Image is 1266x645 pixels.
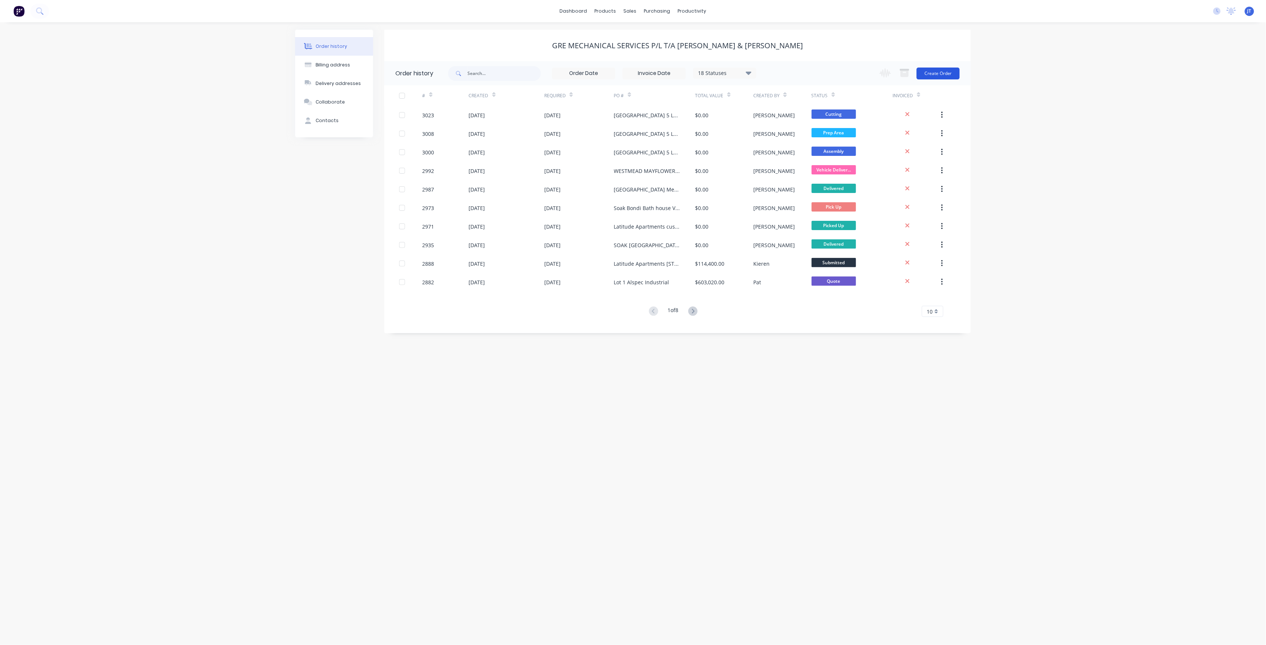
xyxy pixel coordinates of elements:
div: $0.00 [695,204,709,212]
div: [DATE] [469,130,485,138]
span: Assembly [812,147,856,156]
span: Submitted [812,258,856,267]
span: Delivered [812,184,856,193]
div: [PERSON_NAME] [753,148,795,156]
div: Delivery addresses [316,80,361,87]
div: [DATE] [469,241,485,249]
div: 2935 [422,241,434,249]
div: 3008 [422,130,434,138]
div: [PERSON_NAME] [753,186,795,193]
a: dashboard [556,6,591,17]
div: [PERSON_NAME] [753,111,795,119]
div: [DATE] [469,260,485,268]
input: Invoice Date [623,68,685,79]
div: Soak Bondi Bath house Variations [614,204,681,212]
div: 2992 [422,167,434,175]
div: 2971 [422,223,434,230]
input: Search... [467,66,541,81]
div: [PERSON_NAME] [753,223,795,230]
div: Required [544,92,566,99]
div: [DATE] [544,186,561,193]
div: [GEOGRAPHIC_DATA] 5 LOWER GROUND RUN B [614,111,681,119]
div: 18 Statuses [694,69,756,77]
div: [DATE] [469,278,485,286]
div: Created [469,85,544,106]
div: [DATE] [544,130,561,138]
span: Prep Area [812,128,856,137]
div: Kieren [753,260,770,268]
input: Order Date [552,68,615,79]
div: 2973 [422,204,434,212]
div: Total Value [695,85,753,106]
div: PO # [614,85,695,106]
div: 2882 [422,278,434,286]
span: Vehicle Deliver... [812,165,856,174]
div: [PERSON_NAME] [753,241,795,249]
div: [PERSON_NAME] [753,167,795,175]
div: [DATE] [469,167,485,175]
div: products [591,6,620,17]
div: Collaborate [316,99,345,105]
div: Created [469,92,489,99]
div: [DATE] [469,204,485,212]
div: [DATE] [469,148,485,156]
span: Picked Up [812,221,856,230]
div: $0.00 [695,186,709,193]
div: 3000 [422,148,434,156]
div: Required [544,85,614,106]
div: 3023 [422,111,434,119]
button: Collaborate [295,93,373,111]
span: Delivered [812,239,856,249]
div: WESTMEAD MAYFLOWER FIRE DAMPER SAMPLE [614,167,681,175]
div: [DATE] [544,148,561,156]
div: $114,400.00 [695,260,725,268]
span: Pick Up [812,202,856,212]
div: $0.00 [695,148,709,156]
div: [GEOGRAPHIC_DATA] Measures [614,186,681,193]
div: Status [812,92,828,99]
span: JT [1247,8,1252,14]
span: 10 [927,308,933,315]
div: $0.00 [695,167,709,175]
div: Pat [753,278,761,286]
div: # [422,92,425,99]
div: [DATE] [544,204,561,212]
div: 2888 [422,260,434,268]
div: [DATE] [544,241,561,249]
div: Total Value [695,92,724,99]
div: 1 of 8 [668,306,679,317]
div: [DATE] [544,260,561,268]
button: Billing address [295,56,373,74]
div: Latitude Apartments [STREET_ADDRESS] [614,260,681,268]
div: Lot 1 Alspec Industrial [614,278,669,286]
div: [DATE] [469,111,485,119]
div: Created By [753,85,811,106]
button: Order history [295,37,373,56]
div: Invoiced [893,92,913,99]
div: Status [812,85,893,106]
div: $0.00 [695,223,709,230]
div: SOAK [GEOGRAPHIC_DATA] SITE MEASURE [614,241,681,249]
div: [PERSON_NAME] [753,130,795,138]
span: Quote [812,276,856,286]
div: $0.00 [695,241,709,249]
div: # [422,85,469,106]
div: Latitude Apartments custom R/A [614,223,681,230]
button: Contacts [295,111,373,130]
div: Contacts [316,117,339,124]
div: productivity [674,6,710,17]
button: Create Order [917,68,960,79]
div: [DATE] [469,186,485,193]
span: Cutting [812,109,856,119]
div: $0.00 [695,130,709,138]
div: [DATE] [544,223,561,230]
div: purchasing [640,6,674,17]
div: Billing address [316,62,350,68]
img: Factory [13,6,25,17]
div: [GEOGRAPHIC_DATA] 5 LOWER GROUND RUN D [614,130,681,138]
div: 2987 [422,186,434,193]
div: GRE Mechanical Services P/L t/a [PERSON_NAME] & [PERSON_NAME] [552,41,803,50]
div: Invoiced [893,85,939,106]
div: PO # [614,92,624,99]
div: [DATE] [544,167,561,175]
